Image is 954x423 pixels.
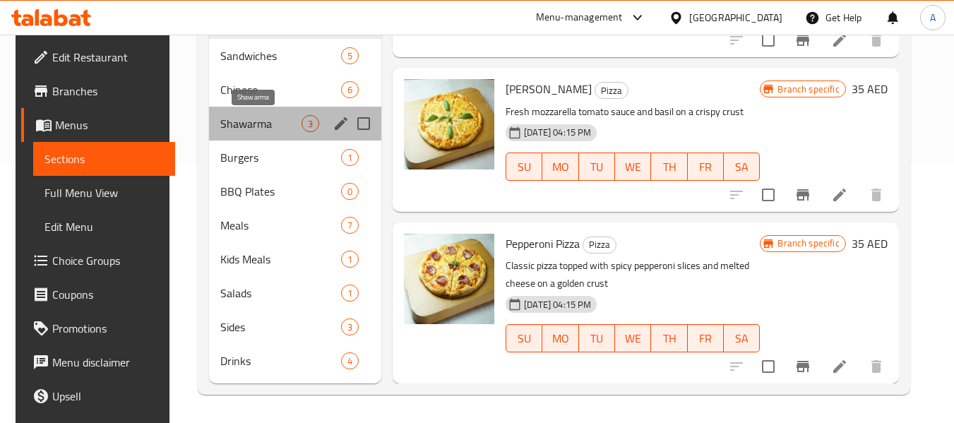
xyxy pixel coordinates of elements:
[518,298,597,311] span: [DATE] 04:15 PM
[583,237,616,254] div: Pizza
[729,328,754,349] span: SA
[33,142,175,176] a: Sections
[548,328,573,349] span: MO
[209,107,381,141] div: Shawarma3edit
[831,32,848,49] a: Edit menu item
[342,321,358,334] span: 3
[341,81,359,98] div: items
[209,344,381,378] div: Drinks4
[724,153,760,181] button: SA
[220,115,302,132] span: Shawarma
[518,126,597,139] span: [DATE] 04:15 PM
[302,117,318,131] span: 3
[220,251,341,268] span: Kids Meals
[583,237,616,253] span: Pizza
[342,83,358,97] span: 6
[209,73,381,107] div: Chinese6
[579,153,615,181] button: TU
[52,388,164,405] span: Upsell
[651,324,687,352] button: TH
[585,157,609,177] span: TU
[341,149,359,166] div: items
[209,242,381,276] div: Kids Meals1
[657,157,681,177] span: TH
[209,141,381,174] div: Burgers1
[831,186,848,203] a: Edit menu item
[506,257,760,292] p: Classic pizza topped with spicy pepperoni slices and melted cheese on a golden crust
[21,40,175,74] a: Edit Restaurant
[21,244,175,278] a: Choice Groups
[621,328,645,349] span: WE
[341,217,359,234] div: items
[341,352,359,369] div: items
[688,324,724,352] button: FR
[595,83,628,99] span: Pizza
[930,10,936,25] span: A
[220,352,341,369] div: Drinks
[729,157,754,177] span: SA
[595,82,628,99] div: Pizza
[693,328,718,349] span: FR
[753,352,783,381] span: Select to update
[342,355,358,368] span: 4
[52,49,164,66] span: Edit Restaurant
[220,318,341,335] span: Sides
[220,47,341,64] span: Sandwiches
[753,180,783,210] span: Select to update
[21,311,175,345] a: Promotions
[512,157,537,177] span: SU
[21,345,175,379] a: Menu disclaimer
[220,81,341,98] span: Chinese
[52,252,164,269] span: Choice Groups
[209,174,381,208] div: BBQ Plates0
[302,115,319,132] div: items
[220,183,341,200] span: BBQ Plates
[548,157,573,177] span: MO
[542,324,578,352] button: MO
[621,157,645,177] span: WE
[404,234,494,324] img: Pepperoni Pizza
[786,178,820,212] button: Branch-specific-item
[341,251,359,268] div: items
[342,151,358,165] span: 1
[220,217,341,234] span: Meals
[693,157,718,177] span: FR
[341,183,359,200] div: items
[21,74,175,108] a: Branches
[859,350,893,383] button: delete
[512,328,537,349] span: SU
[651,153,687,181] button: TH
[506,324,542,352] button: SU
[506,78,592,100] span: [PERSON_NAME]
[44,184,164,201] span: Full Menu View
[772,237,845,250] span: Branch specific
[689,10,782,25] div: [GEOGRAPHIC_DATA]
[52,286,164,303] span: Coupons
[852,234,888,254] h6: 35 AED
[579,324,615,352] button: TU
[330,113,352,134] button: edit
[615,153,651,181] button: WE
[341,318,359,335] div: items
[724,324,760,352] button: SA
[341,47,359,64] div: items
[52,354,164,371] span: Menu disclaimer
[55,117,164,133] span: Menus
[786,23,820,57] button: Branch-specific-item
[615,324,651,352] button: WE
[52,320,164,337] span: Promotions
[786,350,820,383] button: Branch-specific-item
[506,153,542,181] button: SU
[342,219,358,232] span: 7
[852,79,888,99] h6: 35 AED
[585,328,609,349] span: TU
[209,39,381,73] div: Sandwiches5
[209,208,381,242] div: Meals7
[21,108,175,142] a: Menus
[342,253,358,266] span: 1
[342,185,358,198] span: 0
